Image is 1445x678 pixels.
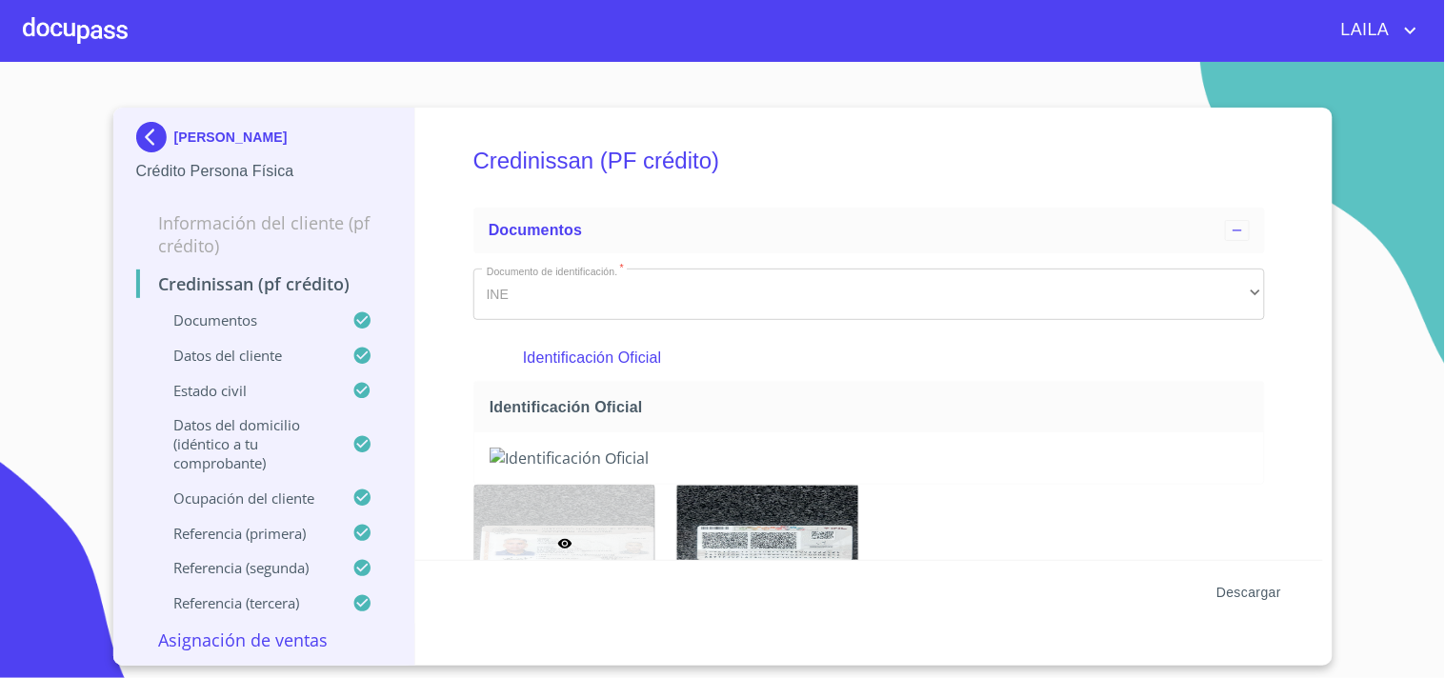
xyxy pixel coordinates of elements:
[136,122,392,160] div: [PERSON_NAME]
[136,381,353,400] p: Estado civil
[1327,15,1399,46] span: LAILA
[136,489,353,508] p: Ocupación del Cliente
[473,269,1265,320] div: INE
[136,346,353,365] p: Datos del cliente
[136,524,353,543] p: Referencia (primera)
[473,208,1265,253] div: Documentos
[136,593,353,612] p: Referencia (tercera)
[136,160,392,183] p: Crédito Persona Física
[489,222,582,238] span: Documentos
[490,397,1256,417] span: Identificación Oficial
[136,628,392,651] p: Asignación de Ventas
[136,415,353,472] p: Datos del domicilio (idéntico a tu comprobante)
[490,448,1249,469] img: Identificación Oficial
[523,347,1214,369] p: Identificación Oficial
[1209,575,1289,610] button: Descargar
[136,310,353,329] p: Documentos
[136,211,392,257] p: Información del cliente (PF crédito)
[1327,15,1422,46] button: account of current user
[174,130,288,145] p: [PERSON_NAME]
[136,272,392,295] p: Credinissan (PF crédito)
[136,558,353,577] p: Referencia (segunda)
[136,122,174,152] img: Docupass spot blue
[677,486,858,601] img: Identificación Oficial
[473,122,1265,200] h5: Credinissan (PF crédito)
[1216,581,1281,605] span: Descargar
